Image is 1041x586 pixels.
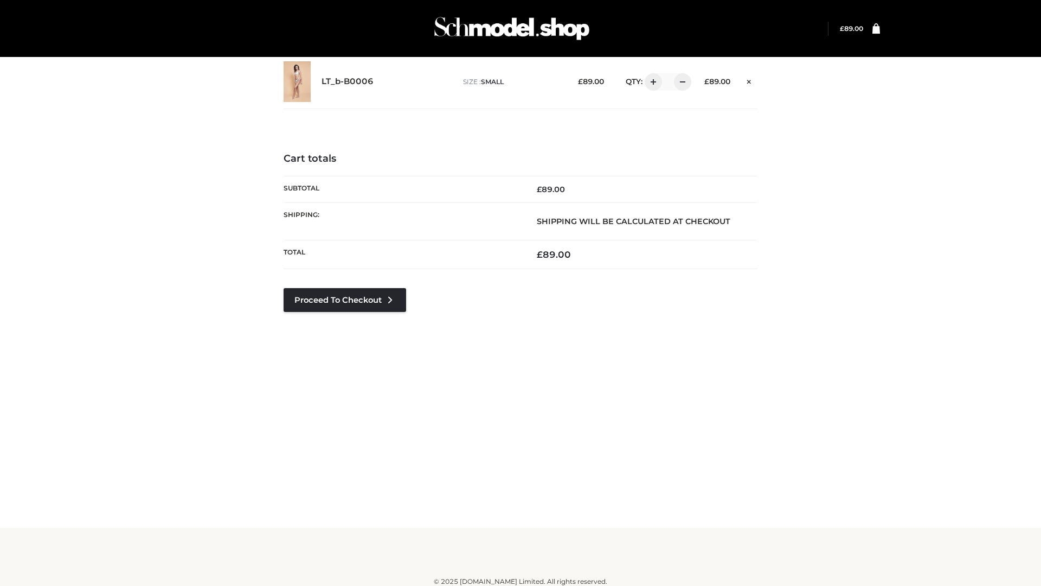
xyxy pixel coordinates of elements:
[578,77,604,86] bdi: 89.00
[741,73,757,87] a: Remove this item
[284,61,311,102] img: LT_b-B0006 - SMALL
[840,24,844,33] span: £
[578,77,583,86] span: £
[284,176,520,202] th: Subtotal
[537,249,571,260] bdi: 89.00
[537,216,730,226] strong: Shipping will be calculated at checkout
[537,184,565,194] bdi: 89.00
[704,77,709,86] span: £
[284,202,520,240] th: Shipping:
[840,24,863,33] bdi: 89.00
[463,77,561,87] p: size :
[284,288,406,312] a: Proceed to Checkout
[284,153,757,165] h4: Cart totals
[704,77,730,86] bdi: 89.00
[615,73,687,91] div: QTY:
[322,77,374,87] a: LT_b-B0006
[840,24,863,33] a: £89.00
[481,78,504,86] span: SMALL
[537,184,542,194] span: £
[430,7,593,50] img: Schmodel Admin 964
[537,249,543,260] span: £
[284,240,520,269] th: Total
